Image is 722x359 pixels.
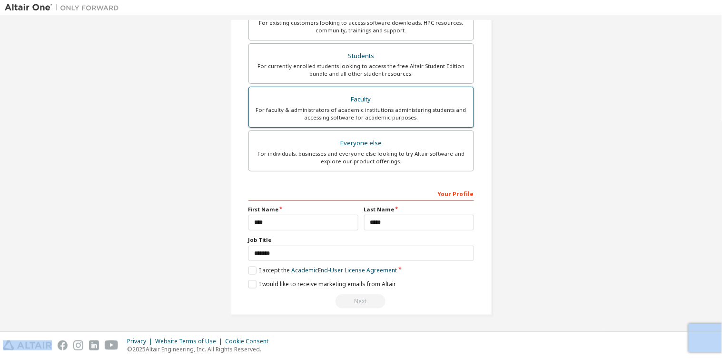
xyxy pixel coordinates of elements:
[248,294,474,309] div: You need to provide your academic email
[89,340,99,350] img: linkedin.svg
[255,137,468,150] div: Everyone else
[5,3,124,12] img: Altair One
[127,338,155,345] div: Privacy
[255,62,468,78] div: For currently enrolled students looking to access the free Altair Student Edition bundle and all ...
[127,345,274,353] p: © 2025 Altair Engineering, Inc. All Rights Reserved.
[255,19,468,34] div: For existing customers looking to access software downloads, HPC resources, community, trainings ...
[248,206,358,213] label: First Name
[248,236,474,244] label: Job Title
[248,186,474,201] div: Your Profile
[292,267,397,275] a: Academic End-User License Agreement
[3,340,52,350] img: altair_logo.svg
[155,338,225,345] div: Website Terms of Use
[73,340,83,350] img: instagram.svg
[364,206,474,213] label: Last Name
[225,338,274,345] div: Cookie Consent
[255,150,468,165] div: For individuals, businesses and everyone else looking to try Altair software and explore our prod...
[248,280,396,289] label: I would like to receive marketing emails from Altair
[248,267,397,275] label: I accept the
[255,93,468,106] div: Faculty
[58,340,68,350] img: facebook.svg
[255,106,468,121] div: For faculty & administrators of academic institutions administering students and accessing softwa...
[255,50,468,63] div: Students
[105,340,119,350] img: youtube.svg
